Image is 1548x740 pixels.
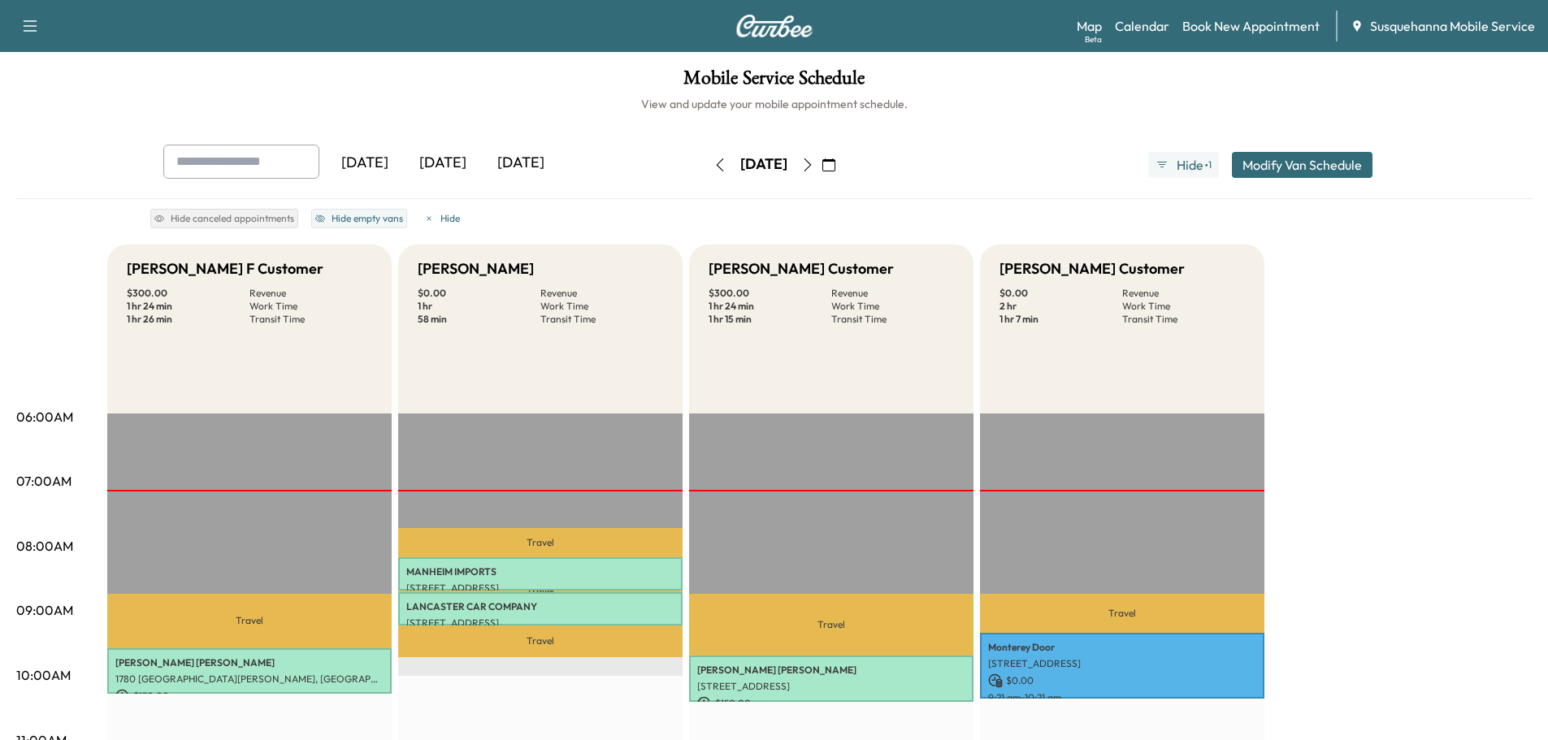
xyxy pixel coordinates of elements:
p: Revenue [831,287,954,300]
p: 1 hr 24 min [709,300,831,313]
p: Revenue [249,287,372,300]
p: Travel [398,625,683,657]
p: [STREET_ADDRESS] [406,617,674,630]
button: Hide empty vans [311,209,407,228]
p: 1 hr 15 min [709,313,831,326]
p: 2 hr [999,300,1122,313]
p: $ 300.00 [127,287,249,300]
p: Transit Time [540,313,663,326]
p: Transit Time [831,313,954,326]
p: [STREET_ADDRESS] [988,657,1256,670]
span: Susquehanna Mobile Service [1370,16,1535,36]
span: ● [1204,161,1208,169]
button: Hide●1 [1148,152,1218,178]
div: [DATE] [404,145,482,182]
p: Work Time [1122,300,1245,313]
p: MANHEIM IMPORTS [406,565,674,578]
p: LANCASTER CAR COMPANY [406,600,674,613]
p: 9:21 am - 10:21 am [988,691,1256,704]
p: Work Time [249,300,372,313]
button: Hide [420,209,464,228]
p: Revenue [1122,287,1245,300]
img: Curbee Logo [735,15,813,37]
p: 1780 [GEOGRAPHIC_DATA][PERSON_NAME], [GEOGRAPHIC_DATA], [GEOGRAPHIC_DATA], [GEOGRAPHIC_DATA] [115,673,384,686]
p: 58 min [418,313,540,326]
p: Revenue [540,287,663,300]
p: 09:00AM [16,600,73,620]
p: Travel [398,528,683,557]
p: 06:00AM [16,407,73,426]
h5: [PERSON_NAME] Customer [999,257,1185,280]
p: 07:00AM [16,471,72,491]
div: [DATE] [740,154,787,175]
p: Travel [980,594,1264,633]
p: Transit Time [1122,313,1245,326]
p: Monterey Door [988,641,1256,654]
p: $ 0.00 [999,287,1122,300]
p: Work Time [831,300,954,313]
p: $ 0.00 [988,673,1256,688]
p: 1 hr 7 min [999,313,1122,326]
p: [PERSON_NAME] [PERSON_NAME] [697,664,965,677]
span: 1 [1208,158,1212,171]
p: Travel [107,594,392,648]
p: Transit Time [249,313,372,326]
p: 08:00AM [16,536,73,556]
button: Modify Van Schedule [1232,152,1372,178]
p: 10:00AM [16,665,71,685]
a: MapBeta [1077,16,1102,36]
button: Hide canceled appointments [150,209,298,228]
h5: [PERSON_NAME] [418,257,534,280]
span: Hide [1175,155,1204,175]
p: $ 0.00 [418,287,540,300]
h1: Mobile Service Schedule [16,68,1532,96]
h5: [PERSON_NAME] F Customer [127,257,323,280]
p: 1 hr 24 min [127,300,249,313]
a: Calendar [1115,16,1169,36]
p: [PERSON_NAME] [PERSON_NAME] [115,656,384,669]
p: 1 hr 26 min [127,313,249,326]
a: Book New Appointment [1182,16,1320,36]
h5: [PERSON_NAME] Customer [709,257,894,280]
p: Work Time [540,300,663,313]
div: [DATE] [326,145,404,182]
p: [STREET_ADDRESS] [697,680,965,693]
p: [STREET_ADDRESS] [406,582,674,595]
p: Travel [398,591,683,593]
p: Travel [689,594,973,656]
p: 1 hr [418,300,540,313]
p: $ 150.00 [115,689,384,703]
div: Beta [1085,33,1102,45]
p: $ 300.00 [709,287,831,300]
div: [DATE] [482,145,560,182]
h6: View and update your mobile appointment schedule. [16,96,1532,112]
p: $ 150.00 [697,696,965,711]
